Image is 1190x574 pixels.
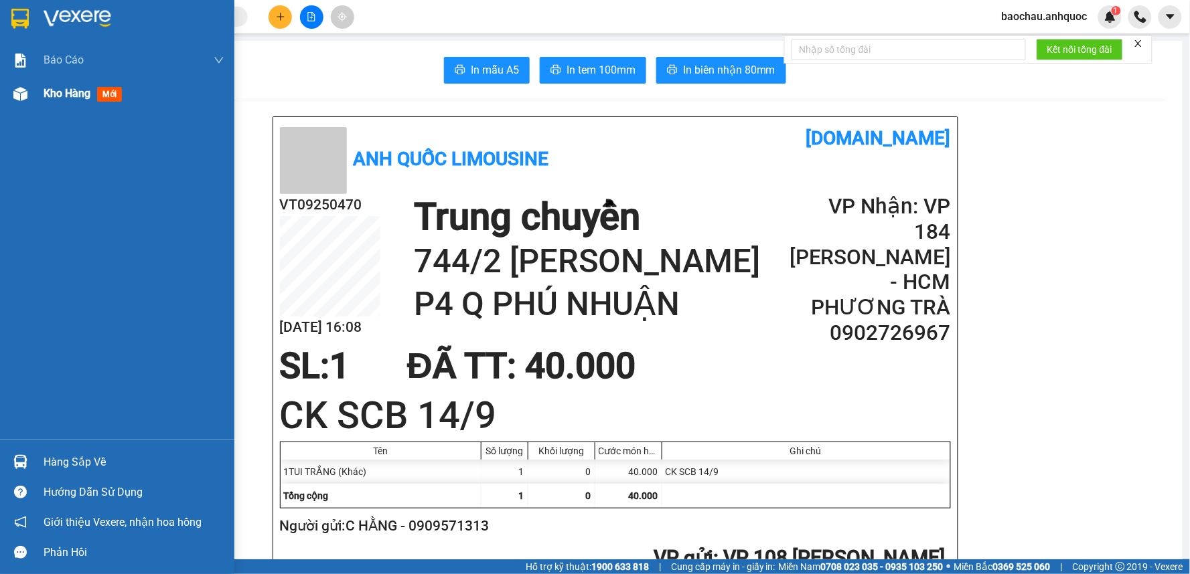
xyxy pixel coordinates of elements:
span: SL: [280,345,330,387]
strong: 0369 525 060 [993,561,1051,572]
img: logo-vxr [11,9,29,29]
span: Kho hàng [44,87,90,100]
span: Báo cáo [44,52,84,68]
img: icon-new-feature [1104,11,1116,23]
h1: 744/2 [PERSON_NAME] P4 Q PHÚ NHUẬN [414,240,790,325]
div: Hướng dẫn sử dụng [44,482,224,502]
b: [DOMAIN_NAME] [806,127,951,149]
span: 0 [586,490,591,501]
div: Ghi chú [666,446,947,456]
span: caret-down [1165,11,1177,23]
span: notification [14,516,27,529]
h2: [DATE] 16:08 [280,316,380,339]
span: VP gửi [654,546,714,569]
button: caret-down [1159,5,1182,29]
span: file-add [307,12,316,21]
h1: Trung chuyển [414,194,790,240]
span: TC: [128,86,146,100]
span: Hỗ trợ kỹ thuật: [526,559,649,574]
button: aim [331,5,354,29]
img: phone-icon [1134,11,1146,23]
div: CK SCB 14/9 [662,460,950,484]
span: ⚪️ [947,564,951,569]
h2: : VP 108 [PERSON_NAME] [280,545,946,572]
span: Cung cấp máy in - giấy in: [671,559,775,574]
div: 1TUI TRẮNG (Khác) [281,460,481,484]
div: 40.000 [595,460,662,484]
span: Nhận: [128,13,160,27]
span: message [14,546,27,559]
span: 1 [330,345,350,387]
span: 40.000 [629,490,658,501]
span: baochau.anhquoc [991,8,1098,25]
div: 1 [481,460,528,484]
button: file-add [300,5,323,29]
span: Miền Nam [779,559,944,574]
div: Tên [284,446,477,456]
div: C HẰNG [11,43,119,60]
button: plus [269,5,292,29]
div: PHƯƠNG TRÀ [128,43,281,60]
div: 0 [528,460,595,484]
h1: CK SCB 14/9 [280,389,951,442]
strong: 1900 633 818 [591,561,649,572]
span: Gửi: [11,13,32,27]
span: question-circle [14,486,27,498]
h2: VT09250470 [280,194,380,216]
img: solution-icon [13,54,27,68]
sup: 1 [1112,6,1121,15]
span: copyright [1116,562,1125,571]
img: warehouse-icon [13,455,27,469]
span: down [214,55,224,66]
button: printerIn biên nhận 80mm [656,57,786,84]
span: Miền Bắc [954,559,1051,574]
span: Kết nối tổng đài [1047,42,1112,57]
span: aim [338,12,347,21]
span: printer [667,64,678,77]
div: VP 184 [PERSON_NAME] - HCM [128,11,281,43]
div: 0902726967 [128,60,281,78]
div: Cước món hàng [599,446,658,456]
div: 0909571313 [11,60,119,78]
span: In tem 100mm [567,62,636,78]
span: | [659,559,661,574]
span: 1 [519,490,524,501]
span: printer [455,64,465,77]
span: close [1134,39,1143,48]
b: Anh Quốc Limousine [354,148,549,170]
input: Nhập số tổng đài [792,39,1026,60]
img: warehouse-icon [13,87,27,101]
div: Khối lượng [532,446,591,456]
span: In mẫu A5 [471,62,519,78]
strong: 0708 023 035 - 0935 103 250 [821,561,944,572]
span: Giới thiệu Vexere, nhận hoa hồng [44,514,202,531]
button: printerIn mẫu A5 [444,57,530,84]
h2: VP Nhận: VP 184 [PERSON_NAME] - HCM [790,194,950,295]
div: Phản hồi [44,543,224,563]
span: printer [550,64,561,77]
div: VP 108 [PERSON_NAME] [11,11,119,43]
div: Hàng sắp về [44,452,224,472]
div: Số lượng [485,446,524,456]
button: printerIn tem 100mm [540,57,646,84]
span: 1 [1114,6,1118,15]
span: | [1061,559,1063,574]
h2: 0902726967 [790,320,950,346]
span: ĐÃ TT : 40.000 [407,345,636,387]
h2: PHƯƠNG TRÀ [790,295,950,320]
span: plus [276,12,285,21]
span: In biên nhận 80mm [683,62,775,78]
button: Kết nối tổng đài [1037,39,1123,60]
h2: Người gửi: C HẰNG - 0909571313 [280,515,946,537]
span: mới [97,87,122,102]
span: Tổng cộng [284,490,329,501]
